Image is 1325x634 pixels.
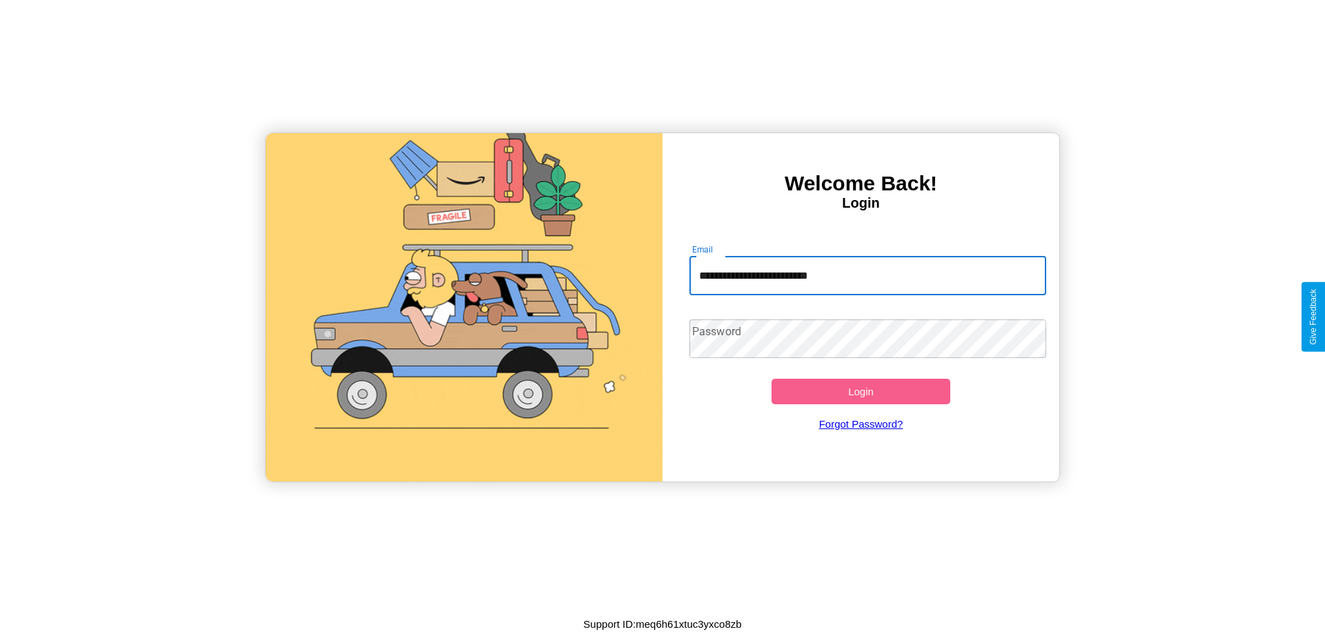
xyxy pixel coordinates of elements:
[772,379,950,404] button: Login
[662,172,1059,195] h3: Welcome Back!
[266,133,662,482] img: gif
[683,404,1040,444] a: Forgot Password?
[1308,289,1318,345] div: Give Feedback
[662,195,1059,211] h4: Login
[583,615,741,633] p: Support ID: meq6h61xtuc3yxco8zb
[692,244,714,255] label: Email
